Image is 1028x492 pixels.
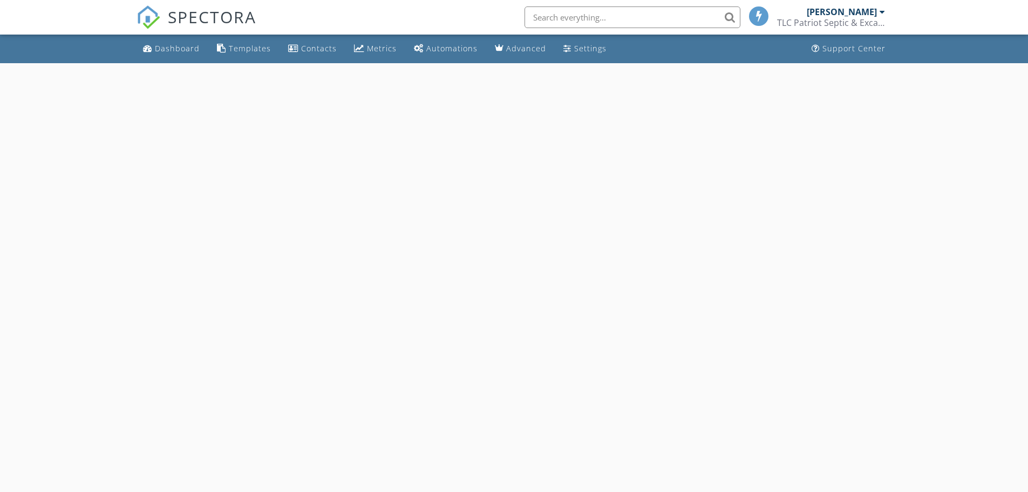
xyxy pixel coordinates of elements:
[367,43,397,53] div: Metrics
[137,15,256,37] a: SPECTORA
[155,43,200,53] div: Dashboard
[168,5,256,28] span: SPECTORA
[506,43,546,53] div: Advanced
[574,43,607,53] div: Settings
[426,43,478,53] div: Automations
[491,39,550,59] a: Advanced
[350,39,401,59] a: Metrics
[229,43,271,53] div: Templates
[139,39,204,59] a: Dashboard
[137,5,160,29] img: The Best Home Inspection Software - Spectora
[213,39,275,59] a: Templates
[559,39,611,59] a: Settings
[777,17,885,28] div: TLC Patriot Septic & Excavation
[807,39,890,59] a: Support Center
[301,43,337,53] div: Contacts
[410,39,482,59] a: Automations (Basic)
[807,6,877,17] div: [PERSON_NAME]
[822,43,886,53] div: Support Center
[525,6,740,28] input: Search everything...
[284,39,341,59] a: Contacts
